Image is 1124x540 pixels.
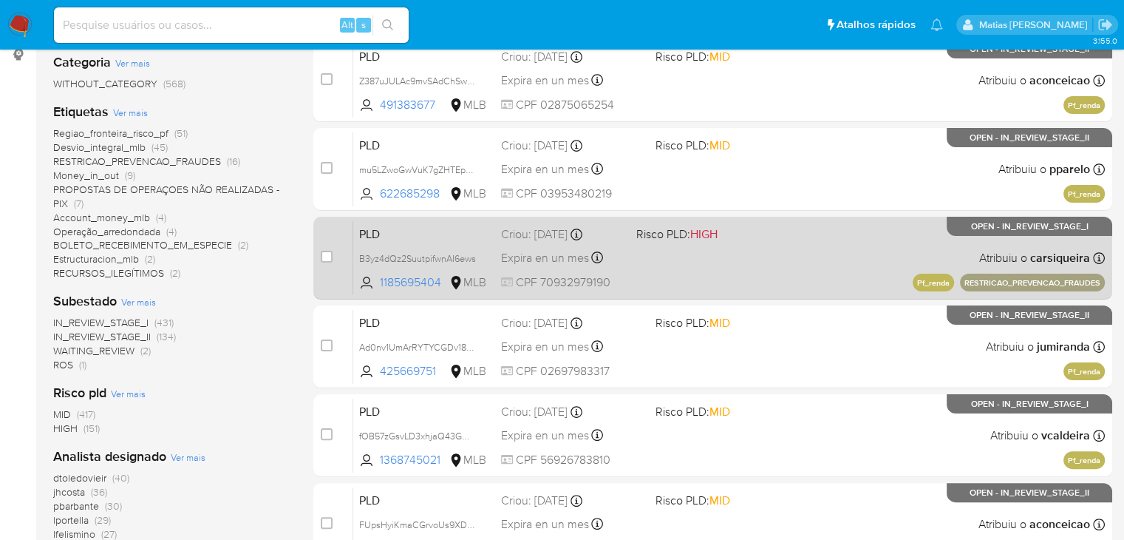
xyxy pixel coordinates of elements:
button: search-icon [372,15,403,36]
span: Atalhos rápidos [837,17,916,33]
a: Notificações [930,18,943,31]
span: Alt [341,18,353,32]
input: Pesquise usuários ou casos... [54,16,409,35]
span: 3.155.0 [1092,35,1117,47]
a: Sair [1097,17,1113,33]
span: s [361,18,366,32]
p: matias.logusso@mercadopago.com.br [978,18,1092,32]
